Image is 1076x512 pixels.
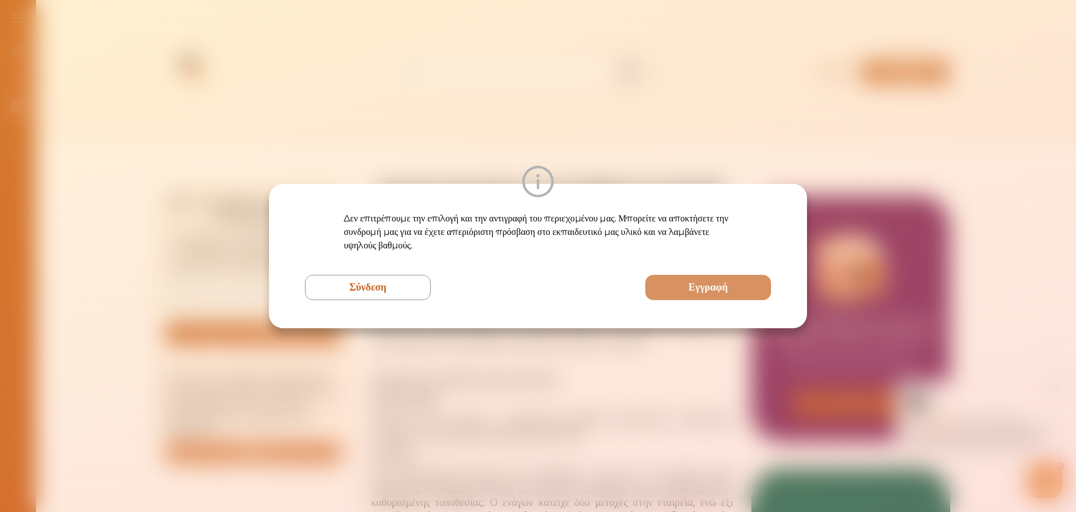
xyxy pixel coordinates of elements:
font: Δεν επιτρέπουμε την επιλογή και την αντιγραφή του περιεχομένου μας. Μπορείτε να αποκτήσετε την συ... [344,213,728,251]
font: Αν έχετε οποιεσδήποτε ερωτήσεις, είμαι εδώ για να σας βοηθήσω! Απλώς στείλτε μου μήνυμα με τη λέξ... [98,39,249,92]
button: Εγγραφή [645,275,771,300]
img: Νίνι [98,11,120,33]
font: Σύνδεση [349,281,386,293]
font: 👋 [128,39,138,48]
font: Εγγραφή [689,281,728,293]
button: Σύνδεση [305,275,431,300]
font: Γεια σου [98,39,128,48]
font: Νίνι [126,19,138,28]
